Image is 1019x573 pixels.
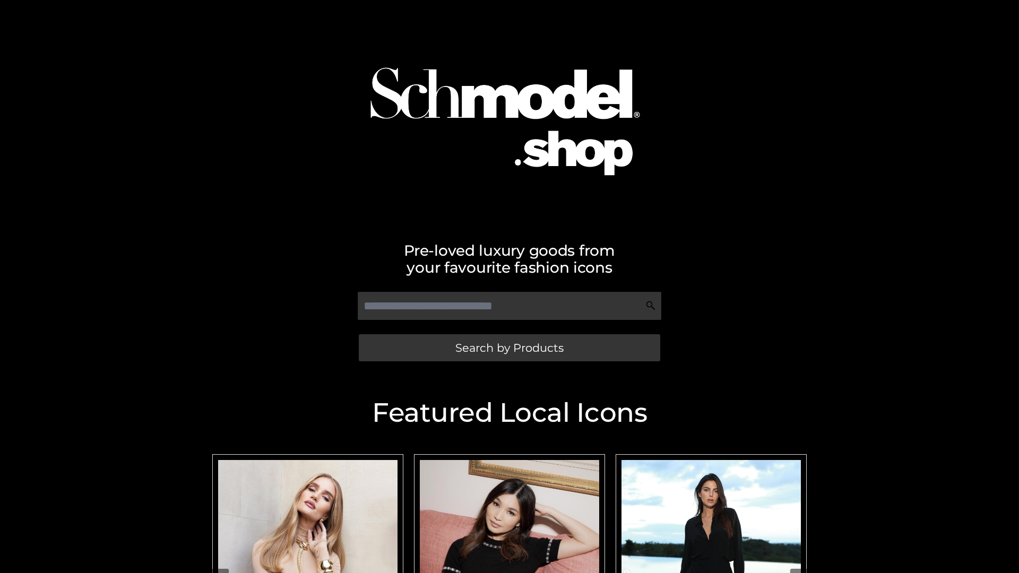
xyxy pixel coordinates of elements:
span: Search by Products [455,342,564,353]
h2: Pre-loved luxury goods from your favourite fashion icons [207,242,812,276]
h2: Featured Local Icons​ [207,400,812,426]
img: Search Icon [645,300,656,311]
a: Search by Products [359,334,660,361]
